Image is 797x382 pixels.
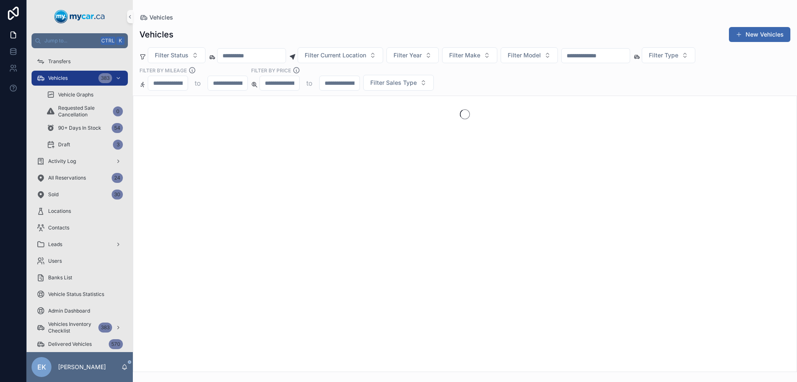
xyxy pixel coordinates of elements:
[139,29,174,40] h1: Vehicles
[139,13,173,22] a: Vehicles
[155,51,188,59] span: Filter Status
[48,241,62,248] span: Leads
[32,71,128,86] a: Vehicles383
[195,78,201,88] p: to
[113,140,123,150] div: 3
[48,208,71,214] span: Locations
[32,337,128,352] a: Delivered Vehicles570
[139,67,187,74] label: Filter By Mileage
[32,237,128,252] a: Leads
[117,37,124,44] span: K
[32,303,128,318] a: Admin Dashboard
[251,67,291,74] label: FILTER BY PRICE
[649,51,678,59] span: Filter Type
[642,47,695,63] button: Select Button
[32,254,128,269] a: Users
[48,75,68,81] span: Vehicles
[112,123,123,133] div: 54
[48,308,90,314] span: Admin Dashboard
[58,125,101,131] span: 90+ Days In Stock
[58,91,93,98] span: Vehicle Graphs
[54,10,105,23] img: App logo
[149,13,173,22] span: Vehicles
[44,37,97,44] span: Jump to...
[363,75,434,91] button: Select Button
[48,341,92,347] span: Delivered Vehicles
[100,37,115,45] span: Ctrl
[48,158,76,165] span: Activity Log
[32,33,128,48] button: Jump to...CtrlK
[48,58,71,65] span: Transfers
[32,204,128,219] a: Locations
[32,54,128,69] a: Transfers
[148,47,205,63] button: Select Button
[501,47,558,63] button: Select Button
[32,287,128,302] a: Vehicle Status Statistics
[98,73,112,83] div: 383
[48,191,59,198] span: Sold
[32,187,128,202] a: Sold30
[48,291,104,298] span: Vehicle Status Statistics
[58,105,110,118] span: Requested Sale Cancellation
[394,51,422,59] span: Filter Year
[42,104,128,119] a: Requested Sale Cancellation0
[32,154,128,169] a: Activity Log
[27,48,133,352] div: scrollable content
[113,106,123,116] div: 0
[42,121,128,136] a: 90+ Days In Stock54
[32,170,128,185] a: All Reservations24
[442,47,497,63] button: Select Button
[48,258,62,264] span: Users
[58,363,106,371] p: [PERSON_NAME]
[305,51,366,59] span: Filter Current Location
[48,224,69,231] span: Contacts
[48,274,72,281] span: Banks List
[42,137,128,152] a: Draft3
[58,141,70,148] span: Draft
[48,321,95,334] span: Vehicles Inventory Checklist
[112,190,123,200] div: 30
[298,47,383,63] button: Select Button
[32,320,128,335] a: Vehicles Inventory Checklist383
[32,220,128,235] a: Contacts
[386,47,439,63] button: Select Button
[109,339,123,349] div: 570
[48,175,86,181] span: All Reservations
[729,27,790,42] button: New Vehicles
[508,51,541,59] span: Filter Model
[42,87,128,102] a: Vehicle Graphs
[370,79,417,87] span: Filter Sales Type
[112,173,123,183] div: 24
[306,78,313,88] p: to
[37,362,46,372] span: EK
[32,270,128,285] a: Banks List
[449,51,480,59] span: Filter Make
[98,323,112,333] div: 383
